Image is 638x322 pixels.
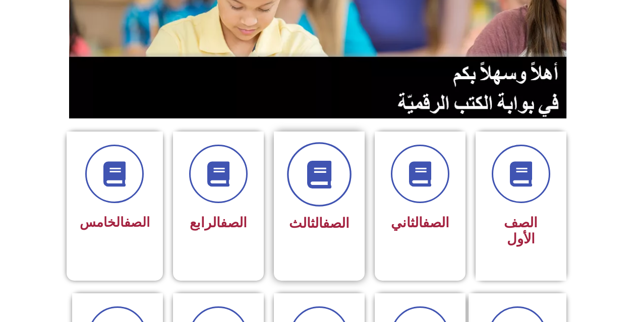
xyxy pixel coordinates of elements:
span: الرابع [190,215,247,231]
span: الصف الأول [504,215,538,247]
span: الثالث [289,215,350,231]
a: الصف [323,215,350,231]
a: الصف [124,215,150,230]
span: الخامس [80,215,150,230]
a: الصف [220,215,247,231]
span: الثاني [391,215,449,231]
a: الصف [423,215,449,231]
